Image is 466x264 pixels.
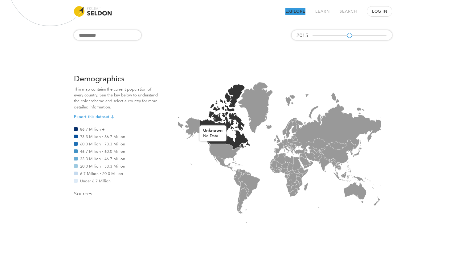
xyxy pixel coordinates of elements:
div: 20.0 Million - 33.3 Million [74,164,158,168]
div: Under 6.7 Million [74,179,158,183]
p: This map contains the current population of every country. See the key below to understand the co... [74,87,158,110]
button: Log In [367,6,392,16]
div: 86.7 Million + [74,127,158,131]
div: 33.3 Million - 46.7 Million [74,157,158,160]
h3: Sources [74,190,158,197]
a: Export this dataset [74,114,115,120]
div: 73.3 Million - 86.7 Million [74,135,158,138]
a: Demographics [74,75,125,83]
div: 6.7 Million - 20.0 Million [74,172,158,175]
span: 2015 [296,33,308,38]
div: 60.0 Million - 73.3 Million [74,142,158,146]
a: Explore [285,8,305,15]
a: Learn [315,8,330,15]
div: 46.7 Million - 60.0 Million [74,149,158,153]
a: Search [340,8,357,15]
